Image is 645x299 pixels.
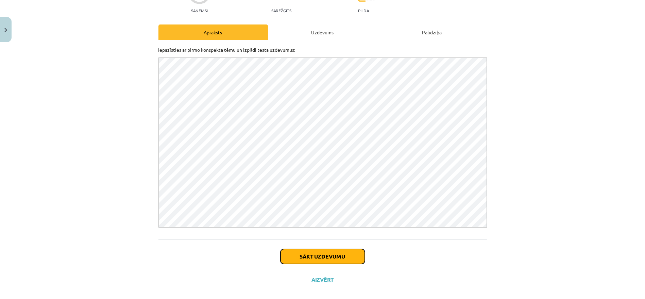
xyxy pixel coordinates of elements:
[4,28,7,32] img: icon-close-lesson-0947bae3869378f0d4975bcd49f059093ad1ed9edebbc8119c70593378902aed.svg
[268,24,377,40] div: Uzdevums
[188,8,210,13] p: Saņemsi
[158,46,487,53] p: Iepazīsties ar pirmo konspekta tēmu un izpildi testa uzdevumus:
[358,8,369,13] p: pilda
[310,276,336,283] button: Aizvērt
[158,24,268,40] div: Apraksts
[377,24,487,40] div: Palīdzība
[271,8,291,13] p: Sarežģīts
[281,249,365,264] button: Sākt uzdevumu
